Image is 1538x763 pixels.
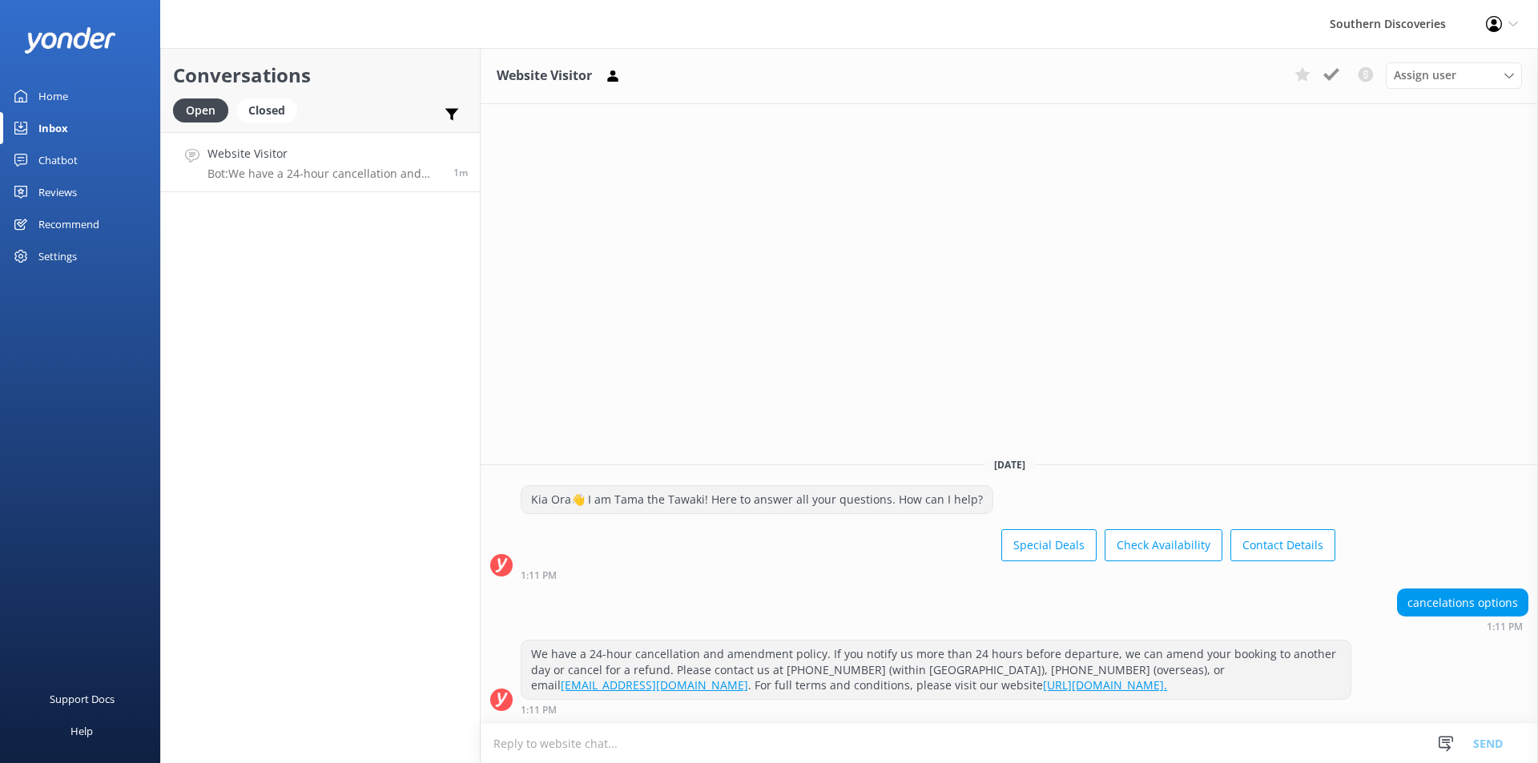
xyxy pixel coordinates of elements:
[38,240,77,272] div: Settings
[38,80,68,112] div: Home
[453,166,468,179] span: Sep 27 2025 01:11pm (UTC +12:00) Pacific/Auckland
[561,677,748,693] a: [EMAIL_ADDRESS][DOMAIN_NAME]
[1487,622,1523,632] strong: 1:11 PM
[1397,620,1528,632] div: Sep 27 2025 01:11pm (UTC +12:00) Pacific/Auckland
[1386,62,1522,88] div: Assign User
[207,145,441,163] h4: Website Visitor
[521,569,1335,580] div: Sep 27 2025 01:11pm (UTC +12:00) Pacific/Auckland
[161,132,480,192] a: Website VisitorBot:We have a 24-hour cancellation and amendment policy. If you notify us more tha...
[173,98,228,122] div: Open
[50,683,115,715] div: Support Docs
[236,98,297,122] div: Closed
[207,167,441,181] p: Bot: We have a 24-hour cancellation and amendment policy. If you notify us more than 24 hours bef...
[521,486,992,513] div: Kia Ora👋 I am Tama the Tawaki! Here to answer all your questions. How can I help?
[173,60,468,90] h2: Conversations
[521,571,557,580] strong: 1:11 PM
[38,208,99,240] div: Recommend
[38,176,77,208] div: Reviews
[1230,529,1335,561] button: Contact Details
[497,66,592,86] h3: Website Visitor
[24,27,116,54] img: yonder-white-logo.png
[38,144,78,176] div: Chatbot
[1398,589,1528,616] div: cancelations options
[1043,677,1167,693] a: [URL][DOMAIN_NAME].
[1105,529,1222,561] button: Check Availability
[70,715,93,747] div: Help
[1001,529,1097,561] button: Special Deals
[984,458,1035,472] span: [DATE]
[521,704,1351,715] div: Sep 27 2025 01:11pm (UTC +12:00) Pacific/Auckland
[38,112,68,144] div: Inbox
[521,641,1351,699] div: We have a 24-hour cancellation and amendment policy. If you notify us more than 24 hours before d...
[1394,66,1456,84] span: Assign user
[521,705,557,715] strong: 1:11 PM
[173,101,236,118] a: Open
[236,101,305,118] a: Closed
